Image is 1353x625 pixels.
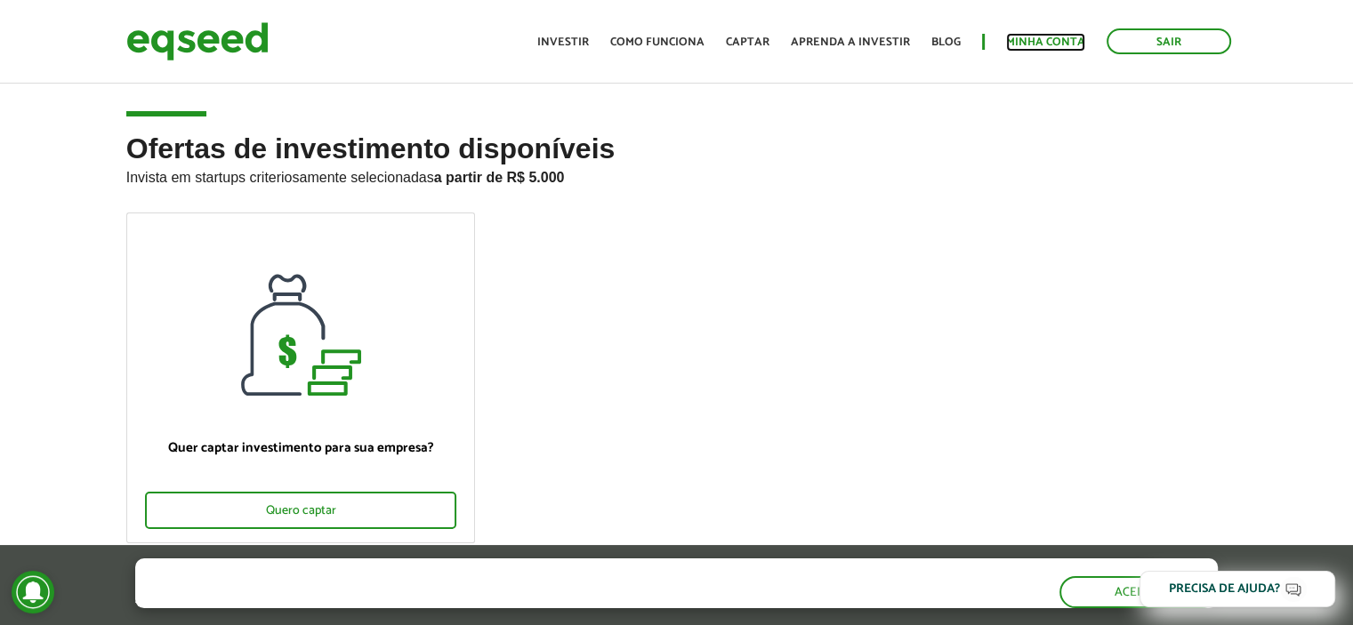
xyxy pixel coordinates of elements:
[94,105,136,116] div: Domínio
[135,590,779,607] p: Ao clicar em "aceitar", você aceita nossa .
[75,103,89,117] img: tab_domain_overview_orange.svg
[434,170,565,185] strong: a partir de R$ 5.000
[145,440,457,456] p: Quer captar investimento para sua empresa?
[145,492,457,529] div: Quero captar
[193,103,207,117] img: tab_keywords_by_traffic_grey.svg
[126,164,1228,186] p: Invista em startups criteriosamente selecionadas
[126,133,1228,212] h2: Ofertas de investimento disponíveis
[610,36,705,48] a: Como funciona
[931,36,961,48] a: Blog
[126,212,476,543] a: Quer captar investimento para sua empresa? Quero captar
[28,46,43,60] img: website_grey.svg
[46,46,254,60] div: [PERSON_NAME]: [DOMAIN_NAME]
[370,592,576,607] a: política de privacidade e de cookies
[1006,36,1085,48] a: Minha conta
[1059,576,1218,608] button: Aceitar
[135,558,779,586] h5: O site da EqSeed utiliza cookies para melhorar sua navegação.
[1107,28,1231,54] a: Sair
[50,28,87,43] div: v 4.0.25
[126,18,269,65] img: EqSeed
[791,36,910,48] a: Aprenda a investir
[28,28,43,43] img: logo_orange.svg
[537,36,589,48] a: Investir
[213,105,281,116] div: Palavras-chave
[726,36,769,48] a: Captar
